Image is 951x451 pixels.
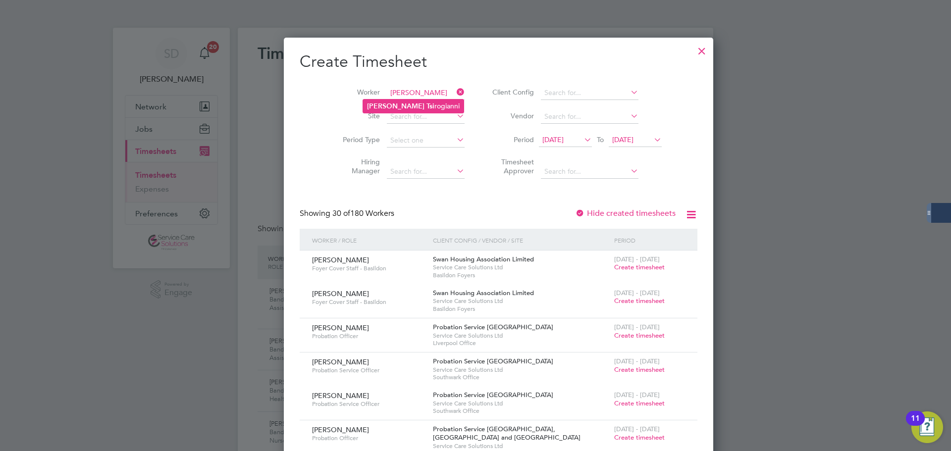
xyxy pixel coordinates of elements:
[426,102,434,110] b: Tsi
[312,332,425,340] span: Probation Officer
[614,331,665,340] span: Create timesheet
[433,425,581,442] span: Probation Service [GEOGRAPHIC_DATA], [GEOGRAPHIC_DATA] and [GEOGRAPHIC_DATA]
[489,88,534,97] label: Client Config
[489,157,534,175] label: Timesheet Approver
[433,305,609,313] span: Basildon Foyers
[332,208,394,218] span: 180 Workers
[310,229,430,251] div: Worker / Role
[612,229,687,251] div: Period
[433,255,534,263] span: Swan Housing Association Limited
[911,411,943,443] button: Open Resource Center, 11 new notifications
[433,400,609,407] span: Service Care Solutions Ltd
[614,365,665,374] span: Create timesheet
[575,208,676,218] label: Hide created timesheets
[335,135,380,144] label: Period Type
[312,357,369,366] span: [PERSON_NAME]
[614,391,660,399] span: [DATE] - [DATE]
[312,434,425,442] span: Probation Officer
[433,297,609,305] span: Service Care Solutions Ltd
[541,86,638,100] input: Search for...
[489,111,534,120] label: Vendor
[433,407,609,415] span: Southwark Office
[433,263,609,271] span: Service Care Solutions Ltd
[387,86,465,100] input: Search for...
[614,399,665,407] span: Create timesheet
[612,135,634,144] span: [DATE]
[433,289,534,297] span: Swan Housing Association Limited
[433,391,553,399] span: Probation Service [GEOGRAPHIC_DATA]
[433,373,609,381] span: Southwark Office
[387,110,465,124] input: Search for...
[367,102,424,110] b: [PERSON_NAME]
[433,323,553,331] span: Probation Service [GEOGRAPHIC_DATA]
[614,297,665,305] span: Create timesheet
[433,366,609,374] span: Service Care Solutions Ltd
[614,425,660,433] span: [DATE] - [DATE]
[542,135,564,144] span: [DATE]
[433,339,609,347] span: Liverpool Office
[433,332,609,340] span: Service Care Solutions Ltd
[614,357,660,365] span: [DATE] - [DATE]
[541,110,638,124] input: Search for...
[433,442,609,450] span: Service Care Solutions Ltd
[433,271,609,279] span: Basildon Foyers
[614,323,660,331] span: [DATE] - [DATE]
[911,418,920,431] div: 11
[614,255,660,263] span: [DATE] - [DATE]
[312,255,369,264] span: [PERSON_NAME]
[300,208,396,219] div: Showing
[312,366,425,374] span: Probation Service Officer
[387,134,465,148] input: Select one
[335,111,380,120] label: Site
[489,135,534,144] label: Period
[387,165,465,179] input: Search for...
[312,400,425,408] span: Probation Service Officer
[332,208,350,218] span: 30 of
[335,88,380,97] label: Worker
[614,289,660,297] span: [DATE] - [DATE]
[312,323,369,332] span: [PERSON_NAME]
[312,425,369,434] span: [PERSON_NAME]
[430,229,612,251] div: Client Config / Vendor / Site
[312,264,425,272] span: Foyer Cover Staff - Basildon
[541,165,638,179] input: Search for...
[312,298,425,306] span: Foyer Cover Staff - Basildon
[594,133,607,146] span: To
[614,433,665,442] span: Create timesheet
[312,391,369,400] span: [PERSON_NAME]
[312,289,369,298] span: [PERSON_NAME]
[433,357,553,365] span: Probation Service [GEOGRAPHIC_DATA]
[614,263,665,271] span: Create timesheet
[363,100,464,113] li: rogianni
[300,51,697,72] h2: Create Timesheet
[335,157,380,175] label: Hiring Manager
